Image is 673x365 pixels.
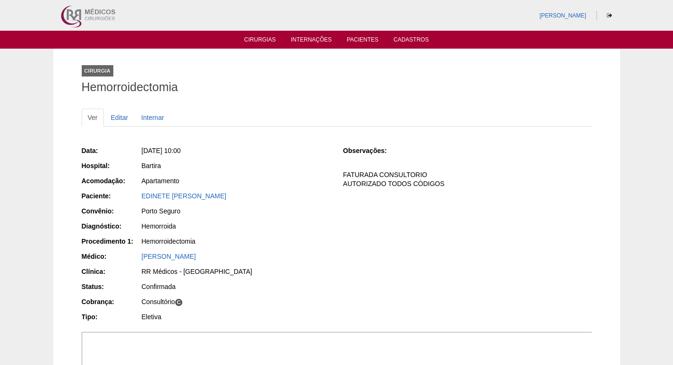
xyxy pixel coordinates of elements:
[82,221,141,231] div: Diagnóstico:
[142,253,196,260] a: [PERSON_NAME]
[291,36,332,46] a: Internações
[82,312,141,322] div: Tipo:
[82,282,141,291] div: Status:
[607,13,612,18] i: Sair
[142,237,330,246] div: Hemorroidectomia
[175,298,183,306] span: C
[82,146,141,155] div: Data:
[343,170,591,188] p: FATURADA CONSULTORIO AUTORIZADO TODOS CÓDIGOS
[82,176,141,186] div: Acomodação:
[82,161,141,170] div: Hospital:
[393,36,429,46] a: Cadastros
[82,81,592,93] h1: Hemorroidectomia
[82,237,141,246] div: Procedimento 1:
[82,65,113,76] div: Cirurgia
[135,109,170,127] a: Internar
[142,161,330,170] div: Bartira
[142,312,330,322] div: Eletiva
[82,206,141,216] div: Convênio:
[142,297,330,306] div: Consultório
[142,147,181,154] span: [DATE] 10:00
[347,36,378,46] a: Pacientes
[105,109,135,127] a: Editar
[82,252,141,261] div: Médico:
[82,297,141,306] div: Cobrança:
[142,206,330,216] div: Porto Seguro
[142,267,330,276] div: RR Médicos - [GEOGRAPHIC_DATA]
[142,192,227,200] a: EDINETE [PERSON_NAME]
[142,282,330,291] div: Confirmada
[142,176,330,186] div: Apartamento
[343,146,402,155] div: Observações:
[82,191,141,201] div: Paciente:
[82,109,104,127] a: Ver
[142,221,330,231] div: Hemorroida
[244,36,276,46] a: Cirurgias
[82,267,141,276] div: Clínica:
[539,12,586,19] a: [PERSON_NAME]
